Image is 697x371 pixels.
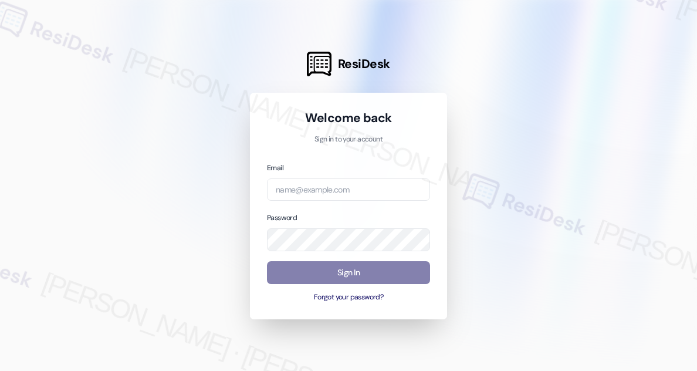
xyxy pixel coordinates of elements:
[267,261,430,284] button: Sign In
[267,213,297,222] label: Password
[338,56,390,72] span: ResiDesk
[267,163,283,173] label: Email
[267,110,430,126] h1: Welcome back
[267,134,430,145] p: Sign in to your account
[267,178,430,201] input: name@example.com
[307,52,331,76] img: ResiDesk Logo
[267,292,430,303] button: Forgot your password?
